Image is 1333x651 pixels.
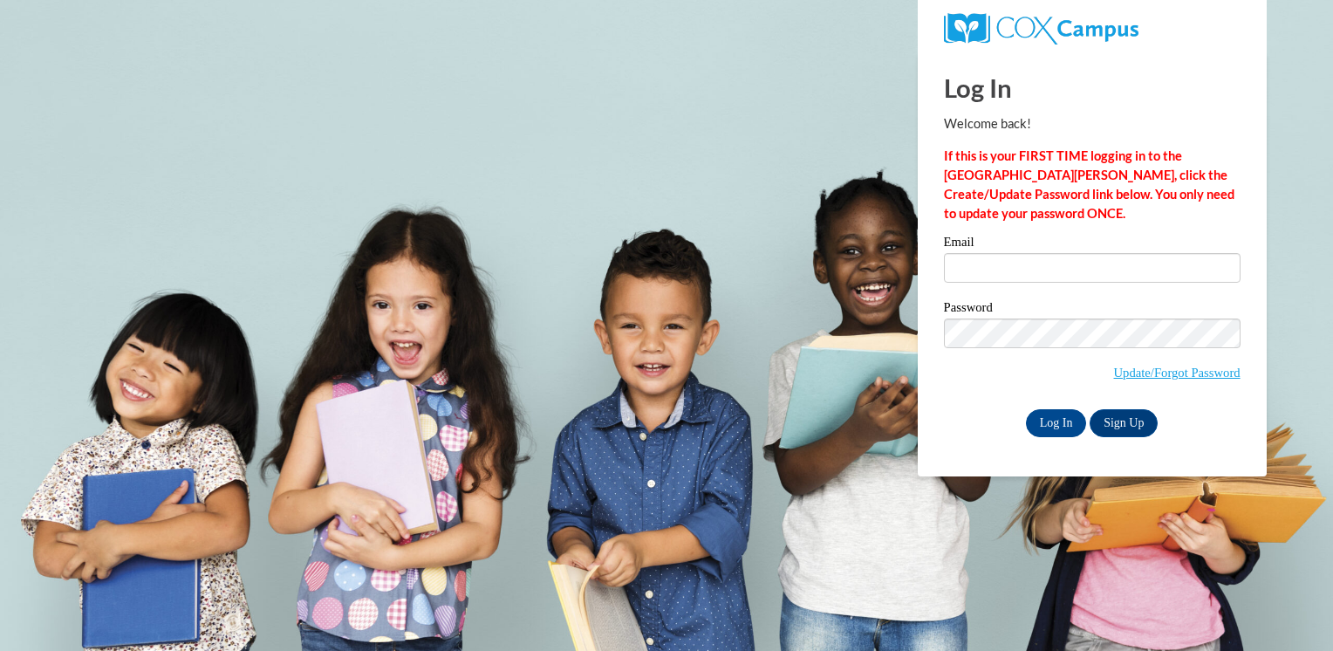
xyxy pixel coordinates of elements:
a: COX Campus [944,20,1138,35]
strong: If this is your FIRST TIME logging in to the [GEOGRAPHIC_DATA][PERSON_NAME], click the Create/Upd... [944,148,1234,221]
label: Email [944,236,1241,253]
p: Welcome back! [944,114,1241,134]
img: COX Campus [944,13,1138,45]
label: Password [944,301,1241,319]
a: Sign Up [1090,409,1158,437]
a: Update/Forgot Password [1114,366,1241,380]
input: Log In [1026,409,1087,437]
h1: Log In [944,70,1241,106]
